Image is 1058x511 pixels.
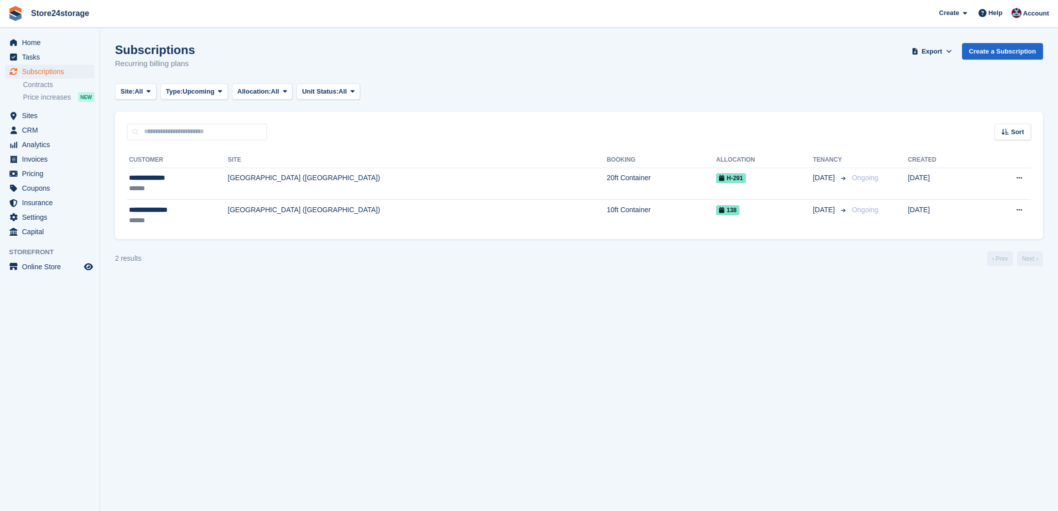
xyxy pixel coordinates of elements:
span: [DATE] [813,205,837,215]
a: Create a Subscription [962,43,1043,60]
nav: Page [985,251,1045,266]
div: NEW [78,92,94,102]
a: menu [5,109,94,123]
a: menu [5,181,94,195]
span: Insurance [22,196,82,210]
span: Ongoing [852,174,878,182]
th: Allocation [716,152,812,168]
span: Export [921,47,942,57]
button: Unit Status: All [296,84,360,100]
td: [GEOGRAPHIC_DATA] ([GEOGRAPHIC_DATA]) [228,168,607,200]
button: Allocation: All [232,84,293,100]
span: Sort [1011,127,1024,137]
a: menu [5,196,94,210]
th: Booking [606,152,716,168]
a: menu [5,123,94,137]
span: Storefront [9,247,99,257]
span: All [134,87,143,97]
span: Online Store [22,260,82,274]
th: Created [908,152,979,168]
span: Ongoing [852,206,878,214]
p: Recurring billing plans [115,58,195,70]
th: Customer [127,152,228,168]
a: Preview store [82,261,94,273]
span: Help [988,8,1002,18]
th: Tenancy [813,152,848,168]
span: All [271,87,279,97]
span: Subscriptions [22,65,82,79]
span: CRM [22,123,82,137]
span: Create [939,8,959,18]
a: Price increases NEW [23,92,94,103]
button: Export [910,43,954,60]
span: Site: [120,87,134,97]
button: Site: All [115,84,156,100]
a: menu [5,152,94,166]
a: menu [5,210,94,224]
button: Type: Upcoming [160,84,228,100]
a: menu [5,36,94,50]
a: menu [5,225,94,239]
img: stora-icon-8386f47178a22dfd0bd8f6a31ec36ba5ce8667c1dd55bd0f319d3a0aa187defe.svg [8,6,23,21]
td: 20ft Container [606,168,716,200]
span: Coupons [22,181,82,195]
a: menu [5,65,94,79]
img: George [1011,8,1021,18]
span: Upcoming [182,87,214,97]
span: All [338,87,347,97]
a: menu [5,260,94,274]
a: Store24storage [27,5,93,22]
span: Settings [22,210,82,224]
span: Price increases [23,93,71,102]
a: Previous [987,251,1013,266]
th: Site [228,152,607,168]
span: [DATE] [813,173,837,183]
div: 2 results [115,253,141,264]
td: [GEOGRAPHIC_DATA] ([GEOGRAPHIC_DATA]) [228,200,607,231]
span: Analytics [22,138,82,152]
a: Contracts [23,80,94,90]
span: Tasks [22,50,82,64]
a: menu [5,167,94,181]
td: 10ft Container [606,200,716,231]
h1: Subscriptions [115,43,195,57]
td: [DATE] [908,168,979,200]
span: Pricing [22,167,82,181]
td: [DATE] [908,200,979,231]
span: Capital [22,225,82,239]
span: Invoices [22,152,82,166]
a: menu [5,138,94,152]
a: Next [1017,251,1043,266]
span: Unit Status: [302,87,338,97]
span: Sites [22,109,82,123]
span: Home [22,36,82,50]
span: Allocation: [237,87,271,97]
span: H-291 [716,173,746,183]
span: 138 [716,205,739,215]
a: menu [5,50,94,64]
span: Account [1023,9,1049,19]
span: Type: [166,87,183,97]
